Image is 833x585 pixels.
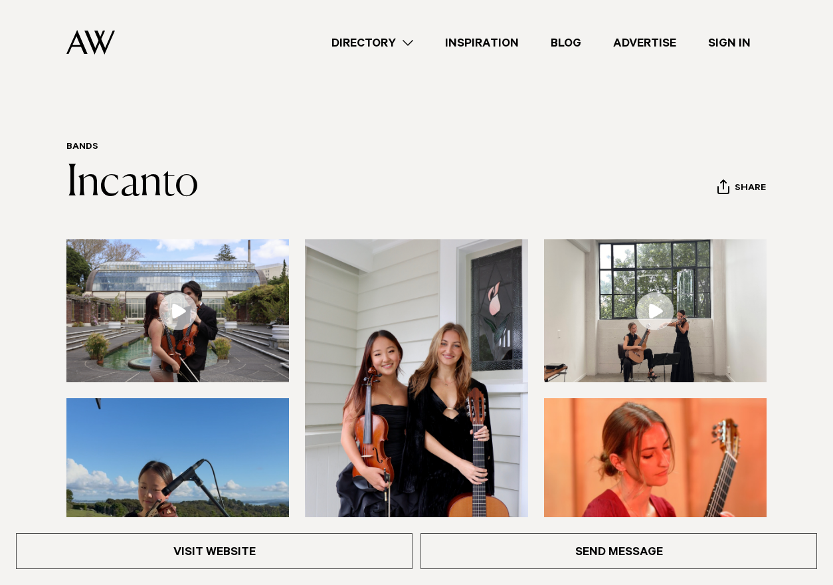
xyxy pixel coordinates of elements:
button: Share [717,179,767,199]
a: Advertise [597,34,692,52]
a: Blog [535,34,597,52]
a: Incanto [66,162,199,205]
a: Directory [316,34,429,52]
a: Bands [66,142,98,153]
span: Share [735,183,766,195]
img: Auckland Weddings Logo [66,30,115,55]
a: Inspiration [429,34,535,52]
a: Send Message [420,533,817,569]
a: Visit Website [16,533,413,569]
a: Sign In [692,34,767,52]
